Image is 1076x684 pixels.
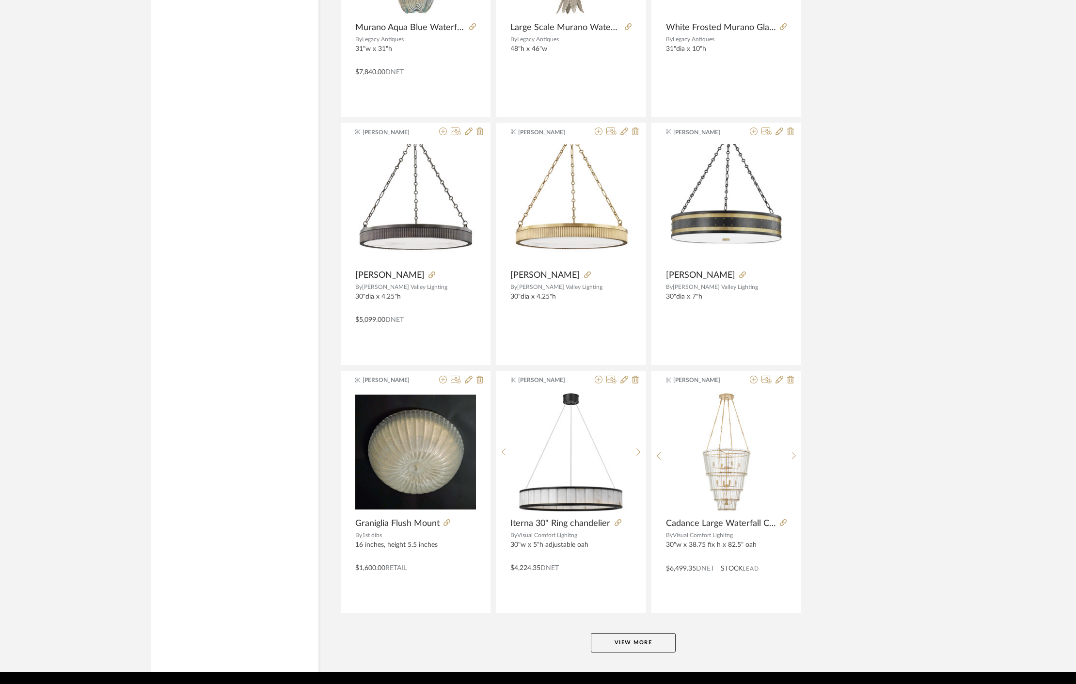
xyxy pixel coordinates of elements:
[355,395,476,509] img: Graniglia Flush Mount
[666,45,787,62] div: 31"dia x 10"h
[666,541,787,557] div: 30"w x 38.75 fix h x 82.5" oah
[363,376,424,384] span: [PERSON_NAME]
[518,376,579,384] span: [PERSON_NAME]
[666,392,787,513] div: 0
[355,144,476,265] img: Lynden Chandelier
[355,270,425,281] span: [PERSON_NAME]
[362,284,447,290] span: [PERSON_NAME] Valley Lighting
[666,392,787,512] img: Cadance Large Waterfall Chandelier
[721,564,743,574] span: STOCK
[362,532,382,538] span: 1st dibs
[355,45,476,62] div: 31"w x 31"h
[518,284,603,290] span: [PERSON_NAME] Valley Lighting
[362,36,404,42] span: Legacy Antiques
[666,284,673,290] span: By
[355,541,476,557] div: 16 inches, height 5.5 inches
[518,532,578,538] span: Visual Comfort Lighitng
[666,565,696,572] span: $6,499.35
[666,532,673,538] span: By
[385,69,404,76] span: DNET
[355,69,385,76] span: $7,840.00
[355,36,362,42] span: By
[666,22,776,33] span: White Frosted Murano Glass Flush mount chandelier
[673,284,758,290] span: [PERSON_NAME] Valley Lighting
[591,633,676,652] button: View More
[673,36,714,42] span: Legacy Antiques
[511,144,632,265] img: Lynden Chandelier
[355,532,362,538] span: By
[355,565,385,572] span: $1,600.00
[355,22,465,33] span: Murano Aqua Blue Waterfall Chandelier
[511,518,611,529] span: Iterna 30" Ring chandelier
[355,284,362,290] span: By
[666,144,787,265] img: Gaines
[666,36,673,42] span: By
[511,532,518,538] span: By
[666,270,735,281] span: [PERSON_NAME]
[673,532,733,538] span: Visual Comfort Lighitng
[674,128,735,137] span: [PERSON_NAME]
[511,541,632,557] div: 30"w x 5"h adjustable oah
[518,36,559,42] span: Legacy Antiques
[511,284,518,290] span: By
[511,392,631,512] img: Iterna 30" Ring chandelier
[511,293,632,309] div: 30"dia x 4.25"h
[511,270,580,281] span: [PERSON_NAME]
[518,128,579,137] span: [PERSON_NAME]
[355,317,385,323] span: $5,099.00
[666,518,776,529] span: Cadance Large Waterfall Chandelier
[355,518,440,529] span: Graniglia Flush Mount
[511,22,621,33] span: Large Scale Murano Waterfall Chandelier
[743,565,759,572] span: Lead
[541,565,559,572] span: DNET
[355,293,476,309] div: 30"dia x 4.25"h
[385,317,404,323] span: DNET
[666,293,787,309] div: 30"dia x 7"h
[511,45,632,62] div: 48"h x 46"w
[511,565,541,572] span: $4,224.35
[696,565,714,572] span: DNET
[363,128,424,137] span: [PERSON_NAME]
[511,36,518,42] span: By
[385,565,407,572] span: Retail
[674,376,735,384] span: [PERSON_NAME]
